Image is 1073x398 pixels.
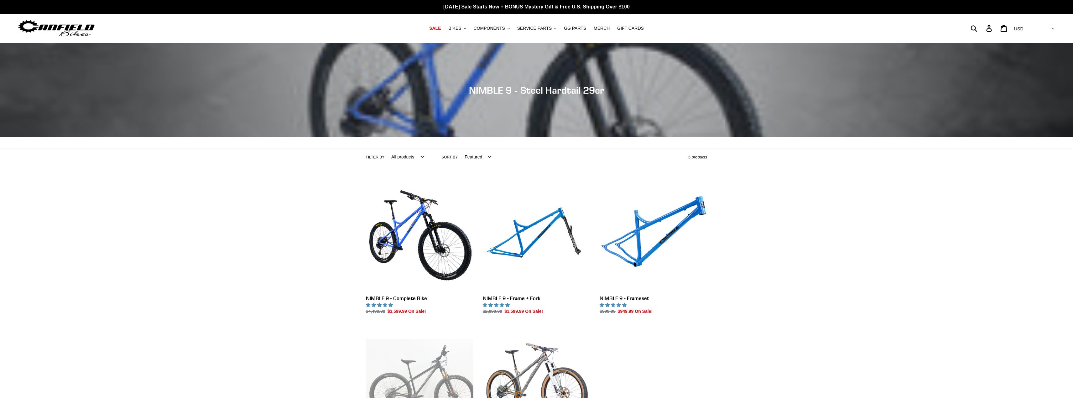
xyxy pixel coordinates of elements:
[448,26,461,31] span: BIKES
[441,154,458,160] label: Sort by
[514,24,560,33] button: SERVICE PARTS
[17,18,96,38] img: Canfield Bikes
[429,26,441,31] span: SALE
[471,24,513,33] button: COMPONENTS
[564,26,586,31] span: GG PARTS
[594,26,610,31] span: MERCH
[426,24,444,33] a: SALE
[366,154,385,160] label: Filter by
[591,24,613,33] a: MERCH
[469,85,604,96] span: NIMBLE 9 - Steel Hardtail 29er
[445,24,469,33] button: BIKES
[688,155,707,159] span: 5 products
[974,21,990,35] input: Search
[614,24,647,33] a: GIFT CARDS
[474,26,505,31] span: COMPONENTS
[517,26,552,31] span: SERVICE PARTS
[561,24,589,33] a: GG PARTS
[617,26,644,31] span: GIFT CARDS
